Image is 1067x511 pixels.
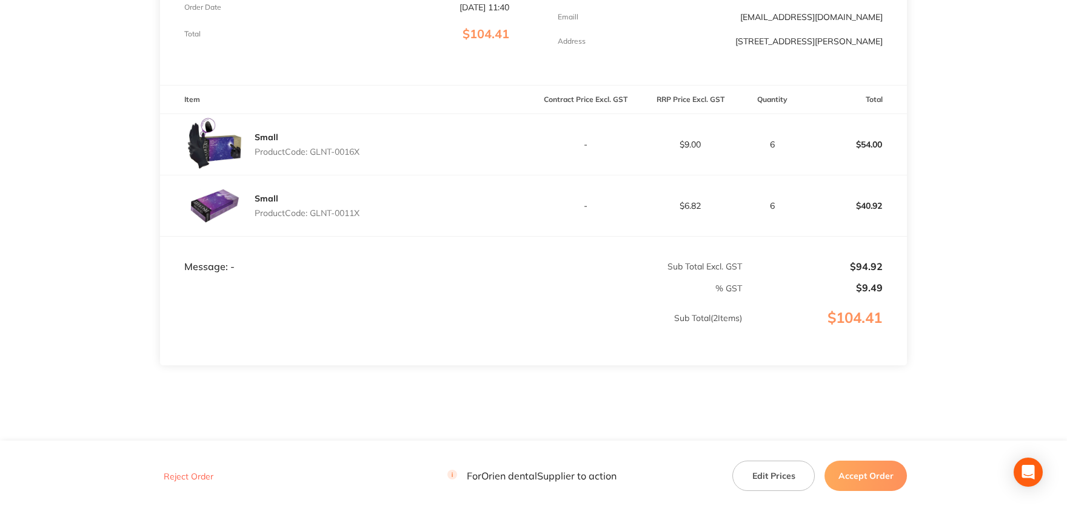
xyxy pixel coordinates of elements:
p: 6 [743,201,802,211]
span: $104.41 [463,26,509,41]
p: Product Code: GLNT-0016X [255,147,360,157]
p: - [534,201,637,211]
th: Quantity [743,86,803,114]
button: Edit Prices [732,461,815,491]
a: Small [255,132,278,143]
th: RRP Price Excl. GST [638,86,742,114]
img: dzhodzllMA [184,114,245,175]
p: $9.49 [743,282,883,293]
p: Sub Total Excl. GST [534,262,742,271]
p: Sub Total ( 2 Items) [161,313,742,347]
td: Message: - [160,237,533,273]
p: [STREET_ADDRESS][PERSON_NAME] [735,36,883,46]
p: Order Date [184,3,221,12]
img: am8ybndydQ [184,175,245,236]
th: Total [803,86,907,114]
p: $6.82 [638,201,741,211]
th: Contract Price Excl. GST [533,86,638,114]
p: $40.92 [803,191,906,220]
th: Item [160,86,533,114]
p: [DATE] 11:40 [460,2,509,12]
button: Accept Order [824,461,907,491]
p: $54.00 [803,130,906,159]
p: $9.00 [638,140,741,149]
p: % GST [161,283,742,293]
p: Emaill [558,13,578,21]
a: [EMAIL_ADDRESS][DOMAIN_NAME] [740,12,883,22]
p: - [534,140,637,149]
p: Product Code: GLNT-0011X [255,208,360,218]
p: Total [184,30,201,38]
p: For Orien dental Supplier to action [447,470,617,482]
p: $104.41 [743,310,906,351]
div: Open Intercom Messenger [1014,458,1043,487]
p: Address [558,37,586,46]
a: Small [255,193,278,204]
button: Reject Order [160,471,217,482]
p: 6 [743,140,802,149]
p: $94.92 [743,261,883,272]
